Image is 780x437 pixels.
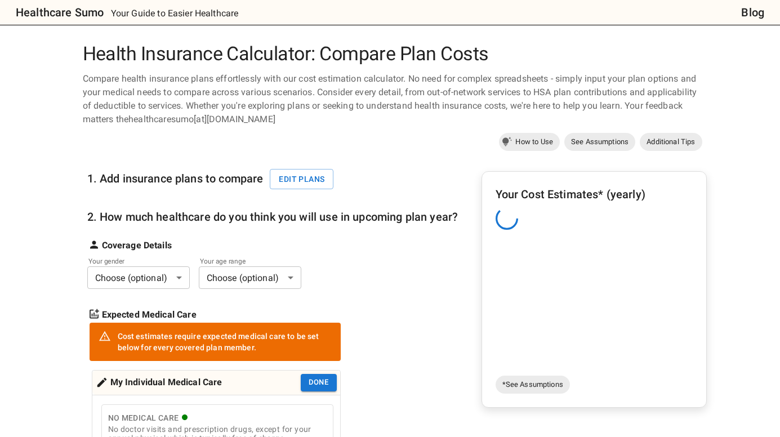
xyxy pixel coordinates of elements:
[102,239,172,252] strong: Coverage Details
[78,43,702,65] h1: Health Insurance Calculator: Compare Plan Costs
[7,3,104,21] a: Healthcare Sumo
[88,256,174,266] label: Your gender
[496,185,693,203] h6: Your Cost Estimates* (yearly)
[496,379,570,390] span: *See Assumptions
[640,133,702,151] a: Additional Tips
[564,133,635,151] a: See Assumptions
[96,374,222,391] div: My Individual Medical Care
[741,3,764,21] a: Blog
[16,3,104,21] h6: Healthcare Sumo
[102,308,197,322] strong: Expected Medical Care
[509,136,560,148] span: How to Use
[200,256,286,266] label: Your age range
[87,208,458,226] h6: 2. How much healthcare do you think you will use in upcoming plan year?
[108,411,327,425] div: No Medical Care
[270,169,333,190] button: Edit plans
[199,266,301,289] div: Choose (optional)
[496,376,570,394] a: *See Assumptions
[118,326,332,358] div: Cost estimates require expected medical care to be set below for every covered plan member.
[111,7,239,20] p: Your Guide to Easier Healthcare
[564,136,635,148] span: See Assumptions
[640,136,702,148] span: Additional Tips
[87,169,341,190] h6: 1. Add insurance plans to compare
[78,72,702,126] div: Compare health insurance plans effortlessly with our cost estimation calculator. No need for comp...
[499,133,560,151] a: How to Use
[301,374,337,391] button: Done
[87,266,190,289] div: Choose (optional)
